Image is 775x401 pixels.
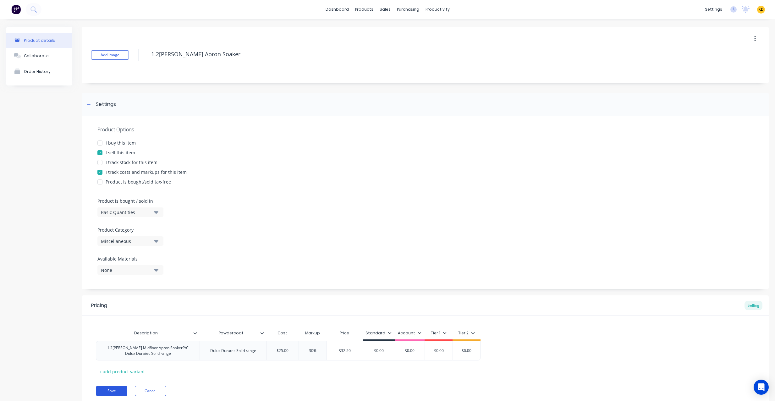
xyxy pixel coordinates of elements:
[106,169,187,175] div: I track costs and markups for this item
[327,327,363,339] div: Price
[97,227,160,233] label: Product Category
[745,301,762,310] div: Selling
[24,38,55,43] div: Product details
[267,327,299,339] div: Cost
[96,325,196,341] div: Description
[363,343,395,359] div: $0.00
[96,327,200,339] div: Description
[106,149,135,156] div: I sell this item
[377,5,394,14] div: sales
[200,325,263,341] div: Powdercoat
[91,302,107,309] div: Pricing
[394,5,422,14] div: purchasing
[702,5,725,14] div: settings
[101,267,151,273] div: None
[458,330,475,336] div: Tier 2
[106,140,136,146] div: I buy this item
[6,48,72,63] button: Collaborate
[394,343,426,359] div: $0.00
[101,238,151,244] div: Miscellaneous
[97,265,163,275] button: None
[96,341,481,360] div: 1.2[PERSON_NAME] Midfloor Apron SoakerP/C Dulux Duratec Solid rangeDulux Duratec Solid range$25.0...
[99,344,197,358] div: 1.2[PERSON_NAME] Midfloor Apron SoakerP/C Dulux Duratec Solid range
[11,5,21,14] img: Factory
[322,5,352,14] a: dashboard
[91,50,129,60] button: Add image
[6,63,72,79] button: Order History
[96,386,127,396] button: Save
[267,343,299,359] div: $25.00
[106,179,171,185] div: Product is bought/sold tax-free
[97,236,163,246] button: Miscellaneous
[24,53,49,58] div: Collaborate
[754,380,769,395] div: Open Intercom Messenger
[200,327,267,339] div: Powdercoat
[148,47,683,62] textarea: 1.2[PERSON_NAME] Apron Soaker
[758,7,764,12] span: KD
[97,126,753,133] div: Product Options
[366,330,392,336] div: Standard
[6,33,72,48] button: Product details
[97,198,160,204] label: Product is bought / sold in
[106,159,157,166] div: I track stock for this item
[96,101,116,108] div: Settings
[299,327,327,339] div: Markup
[423,343,454,359] div: $0.00
[297,343,328,359] div: 30%
[352,5,377,14] div: products
[431,330,447,336] div: Tier 1
[205,347,261,355] div: Dulux Duratec Solid range
[97,255,163,262] label: Available Materials
[398,330,421,336] div: Account
[96,367,148,376] div: + add product variant
[101,209,151,216] div: Basic Quantities
[135,386,166,396] button: Cancel
[422,5,453,14] div: productivity
[327,343,363,359] div: $32.50
[24,69,51,74] div: Order History
[97,207,163,217] button: Basic Quantities
[451,343,482,359] div: $0.00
